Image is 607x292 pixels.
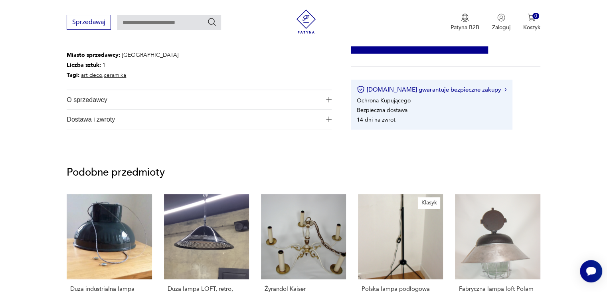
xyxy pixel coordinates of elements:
b: Miasto sprzedawcy : [67,51,120,59]
b: Tagi: [67,71,79,79]
p: Zaloguj [492,24,510,31]
button: Ikona plusaO sprzedawcy [67,90,332,109]
button: Ikona plusaDostawa i zwroty [67,110,332,129]
button: [DOMAIN_NAME] gwarantuje bezpieczne zakupy [357,86,506,94]
b: Liczba sztuk: [67,61,101,69]
p: , [67,70,179,80]
button: Sprzedawaj [67,15,111,30]
span: Dostawa i zwroty [67,110,320,129]
p: 1 [67,60,179,70]
li: Ochrona Kupującego [357,96,411,104]
a: Ikona medaluPatyna B2B [451,14,479,31]
a: Sprzedawaj [67,20,111,26]
img: Ikona medalu [461,14,469,22]
button: Szukaj [207,17,217,27]
button: Zaloguj [492,14,510,31]
iframe: Smartsupp widget button [580,260,602,282]
button: Patyna B2B [451,14,479,31]
img: Patyna - sklep z meblami i dekoracjami vintage [294,10,318,34]
p: Patyna B2B [451,24,479,31]
button: 0Koszyk [523,14,540,31]
a: ceramika [104,71,126,79]
img: Ikona plusa [326,97,332,102]
a: art deco [81,71,102,79]
img: Ikona certyfikatu [357,86,365,94]
span: O sprzedawcy [67,90,320,109]
li: Bezpieczna dostawa [357,106,407,114]
img: Ikona plusa [326,116,332,122]
p: [GEOGRAPHIC_DATA] [67,50,179,60]
div: 0 [532,13,539,20]
img: Ikonka użytkownika [497,14,505,22]
img: Ikona koszyka [528,14,536,22]
p: Podobne przedmioty [67,168,540,177]
p: Koszyk [523,24,540,31]
li: 14 dni na zwrot [357,116,395,123]
img: Ikona strzałki w prawo [504,88,507,92]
